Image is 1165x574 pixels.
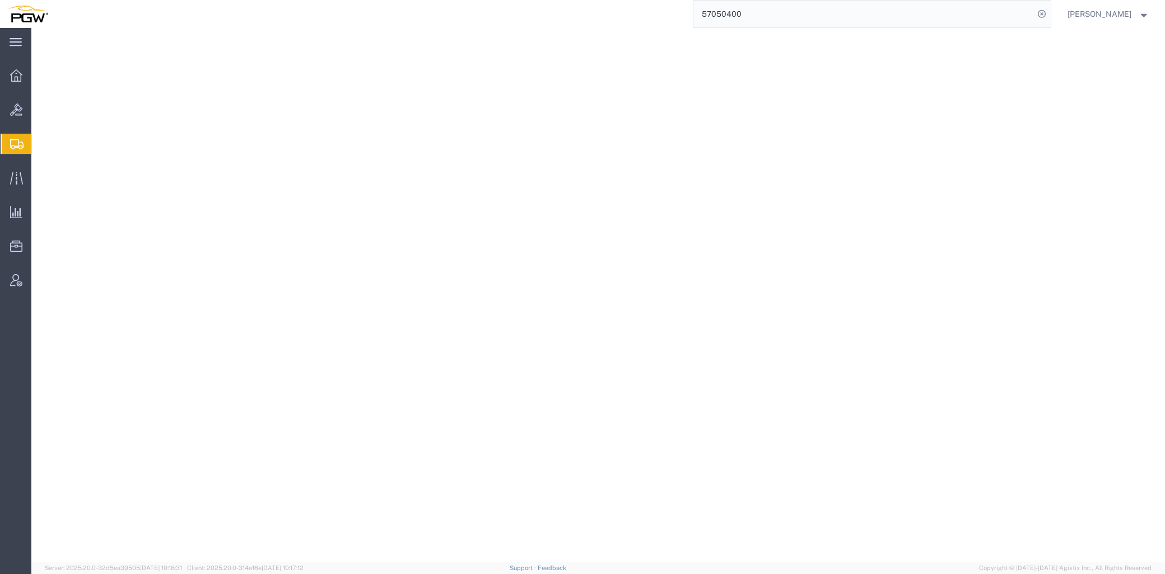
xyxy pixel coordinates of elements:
span: Server: 2025.20.0-32d5ea39505 [45,564,182,571]
img: logo [8,6,48,22]
span: Copyright © [DATE]-[DATE] Agistix Inc., All Rights Reserved [979,563,1152,573]
button: [PERSON_NAME] [1067,7,1150,21]
input: Search for shipment number, reference number [693,1,1034,27]
a: Feedback [538,564,566,571]
span: [DATE] 10:18:31 [140,564,182,571]
a: Support [510,564,538,571]
span: [DATE] 10:17:12 [262,564,304,571]
span: Client: 2025.20.0-314a16e [187,564,304,571]
iframe: FS Legacy Container [31,28,1165,562]
span: Jesse Dawson [1068,8,1131,20]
